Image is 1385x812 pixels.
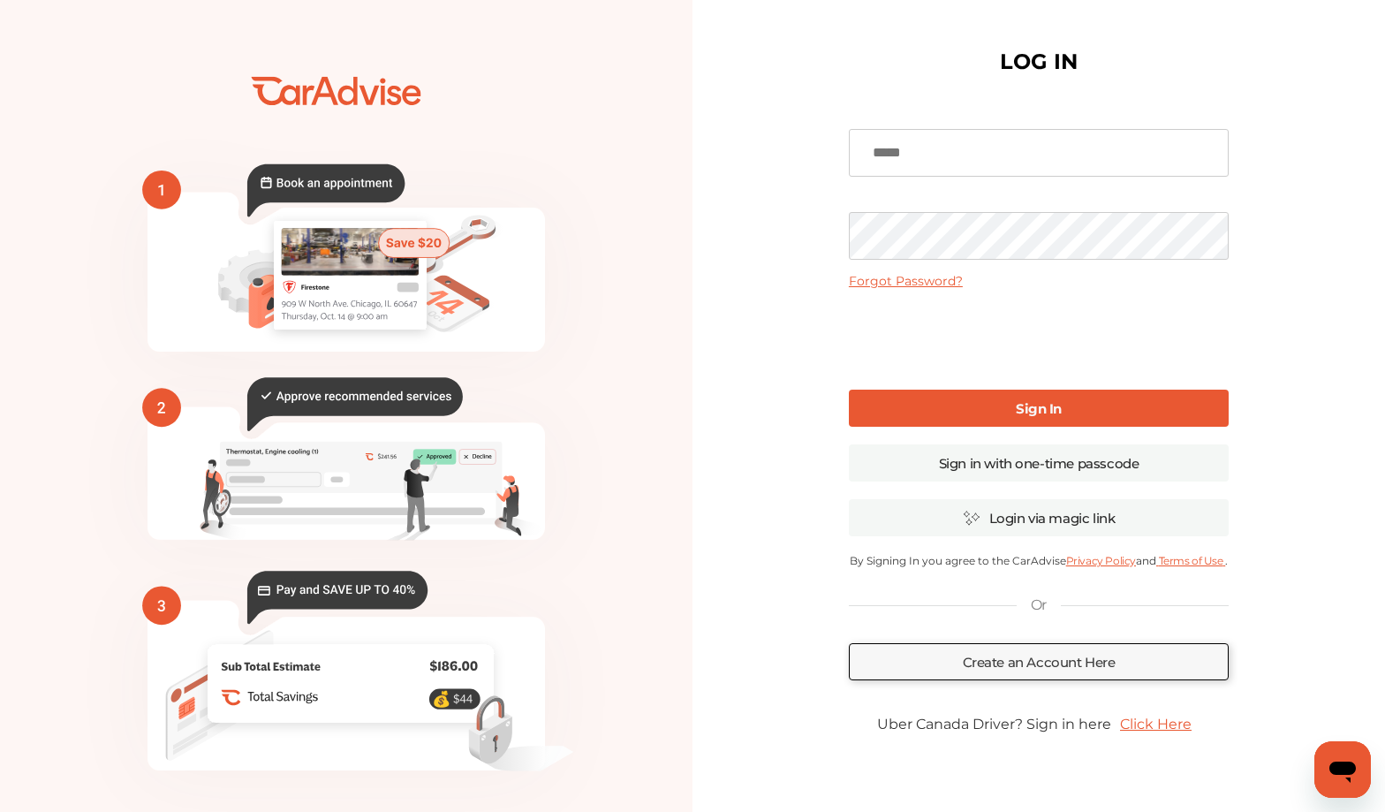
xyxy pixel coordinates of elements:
a: Terms of Use [1156,554,1225,567]
text: 💰 [432,690,451,709]
a: Forgot Password? [849,273,963,289]
a: Sign in with one-time passcode [849,444,1229,482]
a: Privacy Policy [1066,554,1136,567]
b: Sign In [1016,400,1062,417]
h1: LOG IN [1000,53,1078,71]
p: By Signing In you agree to the CarAdvise and . [849,554,1229,567]
a: Click Here [1111,707,1200,741]
a: Sign In [849,390,1229,427]
span: Uber Canada Driver? Sign in here [877,716,1111,732]
p: Or [1031,596,1047,615]
img: magic_icon.32c66aac.svg [963,510,980,527]
a: Login via magic link [849,499,1229,536]
iframe: Button to launch messaging window [1314,741,1371,798]
iframe: reCAPTCHA [904,303,1173,372]
a: Create an Account Here [849,643,1229,680]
